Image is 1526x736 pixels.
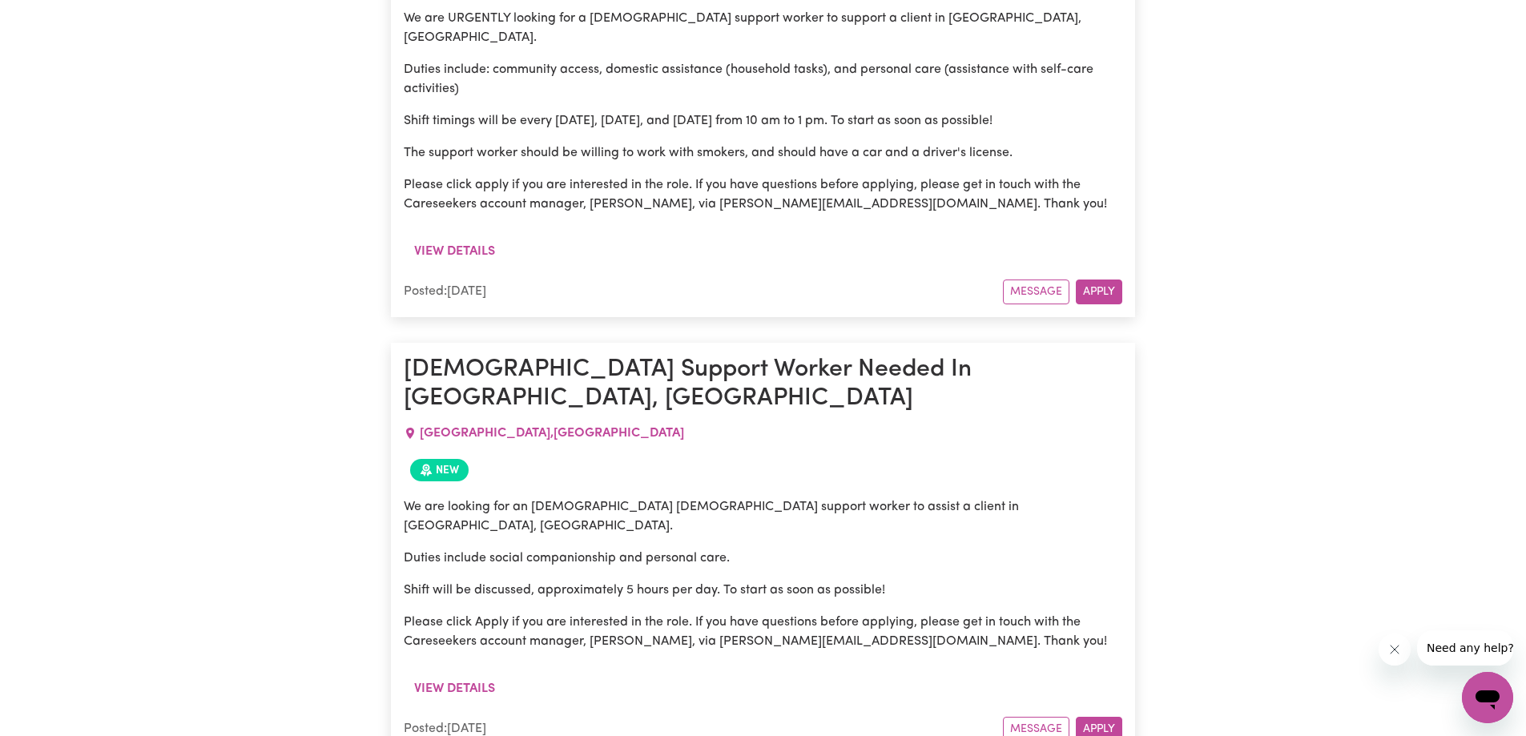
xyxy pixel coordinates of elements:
[10,11,97,24] span: Need any help?
[404,581,1122,600] p: Shift will be discussed, approximately 5 hours per day. To start as soon as possible!
[1462,672,1513,723] iframe: Button to launch messaging window
[404,497,1122,536] p: We are looking for an [DEMOGRAPHIC_DATA] [DEMOGRAPHIC_DATA] support worker to assist a client in ...
[404,175,1122,214] p: Please click apply if you are interested in the role. If you have questions before applying, plea...
[404,111,1122,131] p: Shift timings will be every [DATE], [DATE], and [DATE] from 10 am to 1 pm. To start as soon as po...
[1076,280,1122,304] button: Apply for this job
[1003,280,1069,304] button: Message
[404,236,505,267] button: View details
[404,9,1122,47] p: We are URGENTLY looking for a [DEMOGRAPHIC_DATA] support worker to support a client in [GEOGRAPHI...
[404,356,1122,414] h1: [DEMOGRAPHIC_DATA] Support Worker Needed In [GEOGRAPHIC_DATA], [GEOGRAPHIC_DATA]
[420,427,684,440] span: [GEOGRAPHIC_DATA] , [GEOGRAPHIC_DATA]
[404,549,1122,568] p: Duties include social companionship and personal care.
[404,282,1003,301] div: Posted: [DATE]
[410,459,469,481] span: Job posted within the last 30 days
[404,613,1122,651] p: Please click Apply if you are interested in the role. If you have questions before applying, plea...
[1417,630,1513,666] iframe: Message from company
[404,143,1122,163] p: The support worker should be willing to work with smokers, and should have a car and a driver's l...
[1379,633,1411,666] iframe: Close message
[404,60,1122,99] p: Duties include: community access, domestic assistance (household tasks), and personal care (assis...
[404,674,505,704] button: View details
